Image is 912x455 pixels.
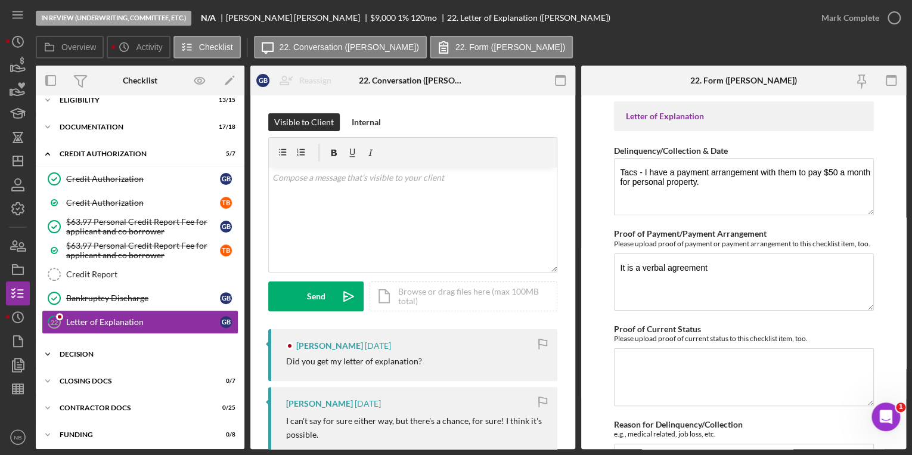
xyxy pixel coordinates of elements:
[896,403,905,412] span: 1
[256,74,269,87] div: G B
[61,42,96,52] label: Overview
[286,357,422,366] div: Did you get my letter of explanation?
[346,113,387,131] button: Internal
[66,293,220,303] div: Bankruptcy Discharge
[214,431,235,438] div: 0 / 8
[51,318,58,326] tspan: 22
[220,292,232,304] div: G B
[214,377,235,385] div: 0 / 7
[60,97,206,104] div: Eligibility
[220,197,232,209] div: T B
[42,262,238,286] a: Credit Report
[66,270,238,279] div: Credit Report
[214,123,235,131] div: 17 / 18
[299,69,331,92] div: Reassign
[250,69,343,92] button: GBReassign
[220,173,232,185] div: G B
[809,6,906,30] button: Mark Complete
[220,221,232,233] div: G B
[6,425,30,449] button: NB
[107,36,170,58] button: Activity
[220,316,232,328] div: G B
[359,76,467,85] div: 22. Conversation ([PERSON_NAME])
[268,113,340,131] button: Visible to Client
[66,317,220,327] div: Letter of Explanation
[220,244,232,256] div: T B
[614,324,701,334] label: Proof of Current Status
[36,11,191,26] div: In Review (Underwriting, Committee, Etc.)
[370,13,396,23] div: $9,000
[201,13,216,23] b: N/A
[173,36,241,58] button: Checklist
[274,113,334,131] div: Visible to Client
[66,174,220,184] div: Credit Authorization
[365,341,391,351] time: 2025-09-29 22:56
[60,123,206,131] div: Documentation
[136,42,162,52] label: Activity
[352,113,381,131] div: Internal
[254,36,427,58] button: 22. Conversation ([PERSON_NAME])
[60,404,206,411] div: Contractor Docs
[307,281,325,311] div: Send
[614,429,874,438] div: e.g., medical related, job loss, etc.
[214,97,235,104] div: 13 / 15
[821,6,879,30] div: Mark Complete
[268,281,364,311] button: Send
[42,191,238,215] a: Credit AuthorizationTB
[214,150,235,157] div: 5 / 7
[66,241,220,260] div: $63.97 Personal Credit Report Fee for applicant and co borrower
[614,419,743,429] label: Reason for Delinquency/Collection
[614,228,767,239] label: Proof of Payment/Payment Arrangement
[286,414,545,441] p: I can't say for sure either way, but there's a chance, for sure! I think it's possible.
[42,239,238,262] a: $63.97 Personal Credit Report Fee for applicant and co borrowerTB
[690,76,797,85] div: 22. Form ([PERSON_NAME])
[226,13,370,23] div: [PERSON_NAME] [PERSON_NAME]
[60,377,206,385] div: CLOSING DOCS
[447,13,610,23] div: 22. Letter of Explanation ([PERSON_NAME])
[214,404,235,411] div: 0 / 25
[66,198,220,208] div: Credit Authorization
[296,341,363,351] div: [PERSON_NAME]
[36,36,104,58] button: Overview
[355,399,381,408] time: 2025-09-23 21:47
[280,42,419,52] label: 22. Conversation ([PERSON_NAME])
[123,76,157,85] div: Checklist
[626,112,862,121] div: Letter of Explanation
[871,403,900,431] iframe: Intercom live chat
[60,351,229,358] div: Decision
[455,42,565,52] label: 22. Form ([PERSON_NAME])
[42,286,238,310] a: Bankruptcy DischargeGB
[66,217,220,236] div: $63.97 Personal Credit Report Fee for applicant and co borrower
[398,13,409,23] div: 1 %
[14,434,21,441] text: NB
[199,42,233,52] label: Checklist
[430,36,573,58] button: 22. Form ([PERSON_NAME])
[42,310,238,334] a: 22Letter of ExplanationGB
[411,13,437,23] div: 120 mo
[42,167,238,191] a: Credit AuthorizationGB
[614,334,874,343] div: Please upload proof of current status to this checklist item, too.
[60,431,206,438] div: Funding
[614,146,728,156] label: Delinquency/Collection & Date
[60,150,206,157] div: CREDIT AUTHORIZATION
[42,215,238,239] a: $63.97 Personal Credit Report Fee for applicant and co borrowerGB
[286,399,353,408] div: [PERSON_NAME]
[614,253,874,311] textarea: It is a verbal agreement
[614,158,874,215] textarea: Tacs - I have a payment arrangement with them to pay $50 a month for personal property.
[614,239,874,248] div: Please upload proof of payment or payment arrangement to this checklist item, too.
